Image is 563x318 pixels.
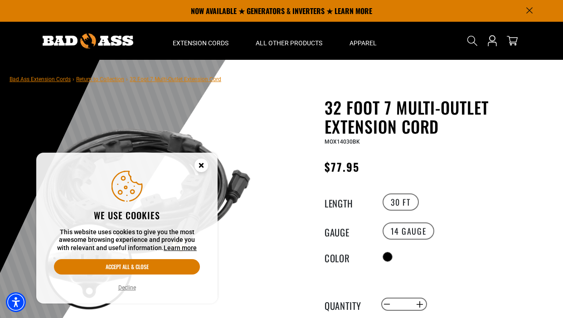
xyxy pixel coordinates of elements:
[325,139,360,145] span: MOX14030BK
[54,259,200,275] button: Accept all & close
[325,225,370,237] legend: Gauge
[485,22,500,60] a: Open this option
[159,22,242,60] summary: Extension Cords
[36,153,218,304] aside: Cookie Consent
[256,39,322,47] span: All Other Products
[76,76,124,82] a: Return to Collection
[383,222,435,240] label: 14 Gauge
[325,98,547,136] h1: 32 Foot 7 Multi-Outlet Extension Cord
[10,76,71,82] a: Bad Ass Extension Cords
[73,76,74,82] span: ›
[130,76,221,82] span: 32 Foot 7 Multi-Outlet Extension Cord
[164,244,197,251] a: This website uses cookies to give you the most awesome browsing experience and provide you with r...
[36,100,255,318] img: black
[185,153,218,181] button: Close this option
[173,39,228,47] span: Extension Cords
[505,35,519,46] a: cart
[6,292,26,312] div: Accessibility Menu
[10,73,221,84] nav: breadcrumbs
[325,251,370,263] legend: Color
[383,193,419,211] label: 30 FT
[242,22,336,60] summary: All Other Products
[325,159,359,175] span: $77.95
[325,299,370,310] label: Quantity
[54,228,200,252] p: This website uses cookies to give you the most awesome browsing experience and provide you with r...
[43,34,133,48] img: Bad Ass Extension Cords
[54,209,200,221] h2: We use cookies
[325,196,370,208] legend: Length
[336,22,390,60] summary: Apparel
[349,39,377,47] span: Apparel
[116,283,139,292] button: Decline
[465,34,480,48] summary: Search
[126,76,128,82] span: ›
